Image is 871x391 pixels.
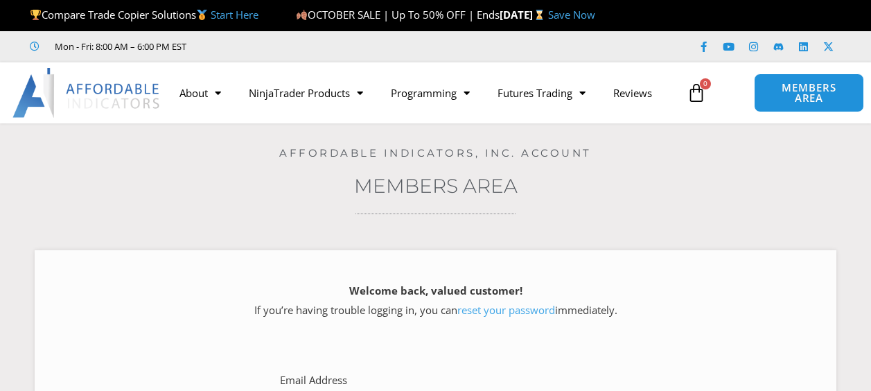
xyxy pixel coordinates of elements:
a: Start Here [211,8,258,21]
a: MEMBERS AREA [754,73,863,112]
span: OCTOBER SALE | Up To 50% OFF | Ends [296,8,500,21]
a: About [166,77,235,109]
span: Mon - Fri: 8:00 AM – 6:00 PM EST [51,38,186,55]
a: 0 [666,73,727,113]
img: LogoAI | Affordable Indicators – NinjaTrader [12,68,161,118]
iframe: Customer reviews powered by Trustpilot [206,40,414,53]
span: 0 [700,78,711,89]
p: If you’re having trouble logging in, you can immediately. [59,281,812,320]
a: Futures Trading [484,77,599,109]
a: reset your password [457,303,555,317]
a: Reviews [599,77,666,109]
a: Affordable Indicators, Inc. Account [279,146,592,159]
strong: Welcome back, valued customer! [349,284,522,297]
a: NinjaTrader Products [235,77,377,109]
a: Members Area [354,174,518,198]
a: Save Now [548,8,595,21]
a: Programming [377,77,484,109]
span: Compare Trade Copier Solutions [30,8,258,21]
img: 🥇 [197,10,207,20]
span: MEMBERS AREA [768,82,849,103]
img: ⌛ [534,10,545,20]
strong: [DATE] [500,8,547,21]
img: 🏆 [30,10,41,20]
img: 🍂 [297,10,307,20]
label: Email Address [280,371,347,390]
nav: Menu [166,77,680,109]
